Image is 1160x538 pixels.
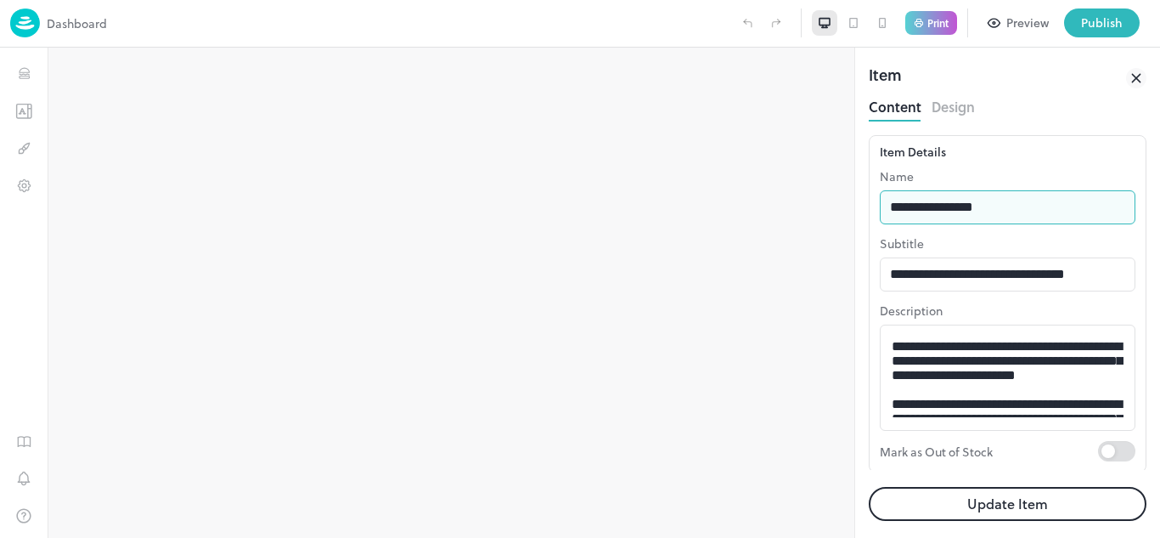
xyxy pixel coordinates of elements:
label: Redo (Ctrl + Y) [762,8,791,37]
div: Preview [1006,14,1049,32]
div: Publish [1081,14,1123,32]
img: logo-86c26b7e.jpg [10,8,40,37]
label: Undo (Ctrl + Z) [733,8,762,37]
p: Dashboard [47,14,107,32]
p: Name [880,167,1135,185]
button: Design [932,93,975,116]
button: Content [869,93,921,116]
p: Subtitle [880,235,1135,252]
p: Description [880,302,1135,320]
p: Print [927,18,949,28]
p: Mark as Out of Stock [880,441,1098,462]
div: Item [869,63,902,93]
button: Update Item [869,487,1146,521]
button: Publish [1064,8,1140,37]
button: Preview [978,8,1059,37]
div: Item Details [880,143,1135,161]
